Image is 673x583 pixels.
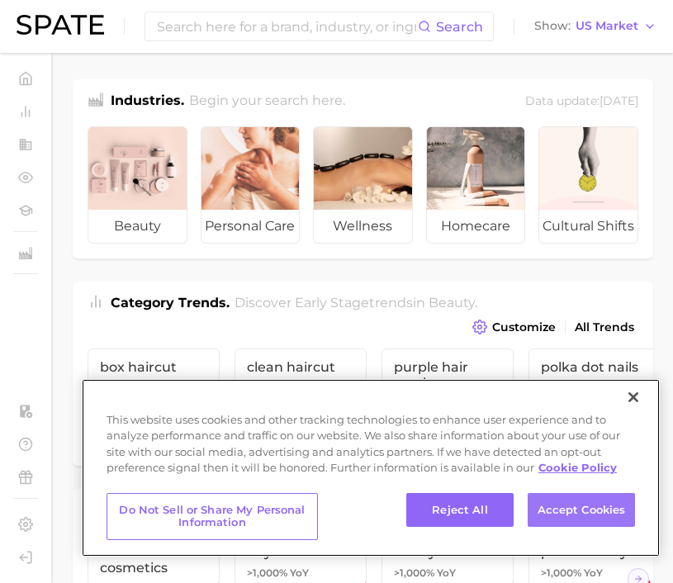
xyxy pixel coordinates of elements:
[426,126,526,244] a: homecare
[82,379,660,557] div: Cookie banner
[528,348,661,451] a: polka dot nails+771.1% YoY
[575,320,634,334] span: All Trends
[100,359,207,375] span: box haircut
[534,21,571,31] span: Show
[17,15,104,35] img: SPATE
[111,91,184,113] h1: Industries.
[541,566,581,579] span: >1,000%
[538,461,617,474] a: More information about your privacy, opens in a new tab
[107,493,318,540] button: Do Not Sell or Share My Personal Information, Opens the preference center dialog
[427,210,525,243] span: homecare
[88,210,187,243] span: beauty
[530,16,661,37] button: ShowUS Market
[88,348,220,451] a: box haircut>1,000% YoY
[201,210,300,243] span: personal care
[468,315,560,339] button: Customize
[528,493,635,528] button: Accept Cookies
[394,359,501,391] span: purple hair mask
[437,566,456,580] span: YoY
[541,359,648,375] span: polka dot nails
[571,316,638,339] a: All Trends
[313,126,413,244] a: wellness
[615,379,652,415] button: Close
[155,12,418,40] input: Search here for a brand, industry, or ingredient
[235,348,367,451] a: clean haircut>1,000% YoY
[539,210,637,243] span: cultural shifts
[247,359,354,375] span: clean haircut
[201,126,301,244] a: personal care
[247,566,287,579] span: >1,000%
[235,295,477,310] span: Discover Early Stage trends in .
[82,412,660,485] div: This website uses cookies and other tracking technologies to enhance user experience and to analy...
[576,21,638,31] span: US Market
[111,295,230,310] span: Category Trends .
[429,295,475,310] span: beauty
[100,544,207,576] span: emina cosmetics
[314,210,412,243] span: wellness
[13,545,38,570] a: Log out. Currently logged in with e-mail zach.stewart@emersongroup.com.
[525,91,638,113] div: Data update: [DATE]
[382,348,514,451] a: purple hair mask>1,000% YoY
[82,379,660,557] div: Privacy
[584,566,603,580] span: YoY
[538,126,638,244] a: cultural shifts
[189,91,345,113] h2: Begin your search here.
[394,566,434,579] span: >1,000%
[406,493,514,528] button: Reject All
[492,320,556,334] span: Customize
[436,19,483,35] span: Search
[88,126,187,244] a: beauty
[290,566,309,580] span: YoY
